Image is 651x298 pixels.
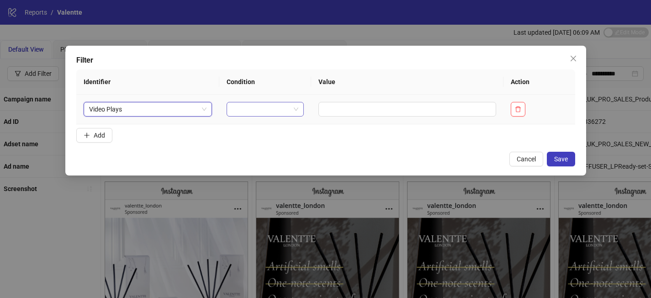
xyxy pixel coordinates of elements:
button: Cancel [509,152,543,166]
span: close [570,55,577,62]
button: Add [76,128,112,143]
th: Value [311,69,503,95]
button: Save [547,152,575,166]
th: Condition [219,69,312,95]
span: Video Plays [89,102,206,116]
span: Save [554,155,568,163]
span: plus [84,132,90,138]
span: Add [94,132,105,139]
span: Cancel [517,155,536,163]
th: Action [503,69,575,95]
span: delete [515,106,521,112]
div: Filter [76,55,575,66]
button: Close [566,51,581,66]
th: Identifier [76,69,219,95]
